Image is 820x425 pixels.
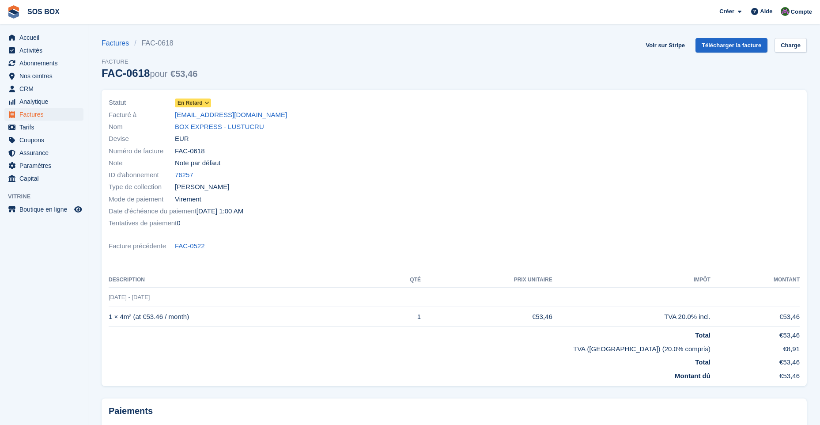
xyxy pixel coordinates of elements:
td: 1 [384,307,421,327]
td: €53,46 [421,307,552,327]
span: Boutique en ligne [19,203,72,216]
span: 0 [177,218,180,228]
span: ID d'abonnement [109,170,175,180]
span: Accueil [19,31,72,44]
span: Analytique [19,95,72,108]
a: menu [4,121,83,133]
h2: Paiements [109,406,800,417]
span: En retard [178,99,203,107]
a: BOX EXPRESS - LUSTUCRU [175,122,264,132]
span: pour [150,69,167,79]
span: FAC-0618 [175,146,205,156]
span: Tarifs [19,121,72,133]
a: Boutique d'aperçu [73,204,83,215]
span: Nom [109,122,175,132]
a: [EMAIL_ADDRESS][DOMAIN_NAME] [175,110,287,120]
span: Créer [719,7,734,16]
span: Mode de paiement [109,194,175,205]
span: Abonnements [19,57,72,69]
td: €53,46 [710,307,800,327]
a: FAC-0522 [175,241,205,251]
span: Compte [791,8,812,16]
span: Activités [19,44,72,57]
span: Vitrine [8,192,88,201]
span: Note par défaut [175,158,220,168]
span: Date d'échéance du paiement [109,206,196,216]
a: menu [4,83,83,95]
td: €8,91 [710,341,800,354]
a: menu [4,159,83,172]
img: ALEXANDRE SOUBIRA [781,7,790,16]
span: Nos centres [19,70,72,82]
span: Coupons [19,134,72,146]
a: menu [4,108,83,121]
td: TVA ([GEOGRAPHIC_DATA]) (20.0% compris) [109,341,710,354]
span: Facture [102,57,197,66]
a: SOS BOX [24,4,63,19]
span: Paramètres [19,159,72,172]
a: menu [4,134,83,146]
span: Facture précédente [109,241,175,251]
a: Voir sur Stripe [642,38,688,53]
a: menu [4,203,83,216]
span: EUR [175,134,189,144]
span: €53,46 [170,69,197,79]
strong: Montant dû [675,372,710,379]
th: Prix unitaire [421,273,552,287]
time: 2025-08-01 23:00:00 UTC [196,206,243,216]
td: €53,46 [710,368,800,381]
span: Type de collection [109,182,175,192]
nav: breadcrumbs [102,38,197,49]
span: Note [109,158,175,168]
a: Charge [775,38,807,53]
a: menu [4,31,83,44]
span: Statut [109,98,175,108]
span: Tentatives de paiement [109,218,177,228]
img: stora-icon-8386f47178a22dfd0bd8f6a31ec36ba5ce8667c1dd55bd0f319d3a0aa187defe.svg [7,5,20,19]
span: CRM [19,83,72,95]
a: menu [4,95,83,108]
a: menu [4,147,83,159]
span: [DATE] - [DATE] [109,294,150,300]
a: Télécharger la facture [695,38,767,53]
span: Assurance [19,147,72,159]
th: Qté [384,273,421,287]
span: Factures [19,108,72,121]
td: €53,46 [710,354,800,368]
strong: Total [695,331,710,339]
span: Devise [109,134,175,144]
span: Numéro de facture [109,146,175,156]
th: Impôt [552,273,710,287]
span: Aide [760,7,772,16]
a: menu [4,70,83,82]
td: 1 × 4m² (at €53.46 / month) [109,307,384,327]
a: Factures [102,38,134,49]
a: menu [4,44,83,57]
strong: Total [695,358,710,366]
span: Facturé à [109,110,175,120]
div: FAC-0618 [102,67,197,79]
a: En retard [175,98,211,108]
span: Capital [19,172,72,185]
span: [PERSON_NAME] [175,182,229,192]
a: menu [4,172,83,185]
div: TVA 20.0% incl. [552,312,710,322]
a: 76257 [175,170,193,180]
td: €53,46 [710,327,800,341]
a: menu [4,57,83,69]
span: Virement [175,194,201,205]
th: Montant [710,273,800,287]
th: Description [109,273,384,287]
